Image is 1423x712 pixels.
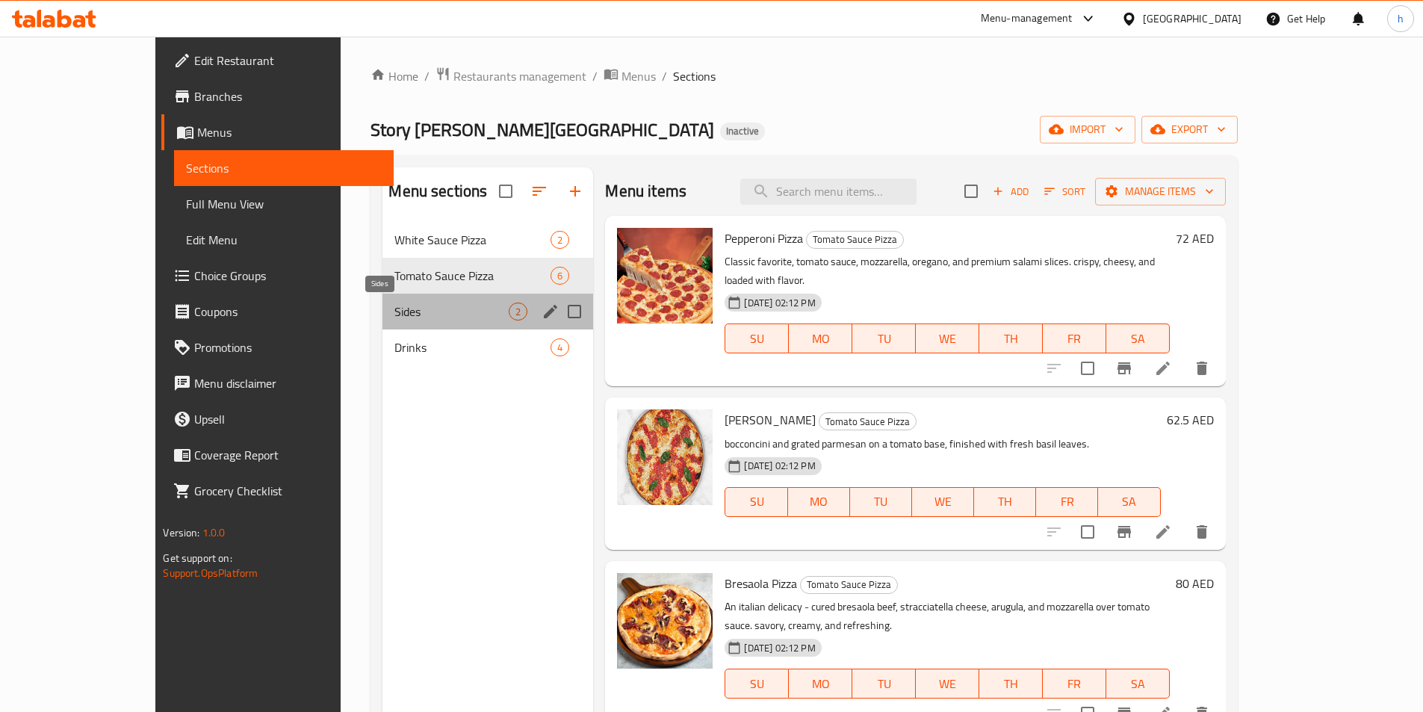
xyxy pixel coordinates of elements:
a: Sections [174,150,393,186]
span: WE [918,491,968,513]
span: SA [1104,491,1154,513]
span: Sort sections [521,173,557,209]
button: SU [725,487,787,517]
span: FR [1042,491,1092,513]
button: SU [725,324,789,353]
button: WE [916,669,979,699]
span: MO [795,673,846,695]
a: Promotions [161,329,393,365]
span: SA [1112,328,1164,350]
div: items [551,267,569,285]
button: FR [1043,324,1106,353]
h6: 80 AED [1176,573,1214,594]
button: delete [1184,514,1220,550]
div: [GEOGRAPHIC_DATA] [1143,10,1241,27]
button: MO [788,487,850,517]
span: Get support on: [163,548,232,568]
a: Coupons [161,294,393,329]
div: items [551,338,569,356]
img: Margherita Pizza [617,409,713,505]
a: Edit menu item [1154,359,1172,377]
button: MO [789,669,852,699]
button: MO [789,324,852,353]
span: Menus [197,123,381,141]
span: Coupons [194,303,381,321]
div: Tomato Sauce Pizza6 [382,258,593,294]
div: items [509,303,527,321]
button: WE [912,487,974,517]
span: Promotions [194,338,381,356]
span: 1.0.0 [202,523,226,542]
span: Pepperoni Pizza [725,227,803,250]
span: WE [922,673,973,695]
span: Coverage Report [194,446,381,464]
span: SU [731,328,783,350]
span: Choice Groups [194,267,381,285]
span: import [1052,120,1123,139]
span: Grocery Checklist [194,482,381,500]
span: Inactive [720,125,765,137]
a: Menus [161,114,393,150]
a: Restaurants management [435,66,586,86]
a: Coverage Report [161,437,393,473]
button: SA [1106,669,1170,699]
span: WE [922,328,973,350]
span: Add item [987,180,1035,203]
a: Grocery Checklist [161,473,393,509]
span: Story [PERSON_NAME][GEOGRAPHIC_DATA] [371,113,714,146]
button: SA [1098,487,1160,517]
span: export [1153,120,1226,139]
span: Sections [186,159,381,177]
span: Tomato Sauce Pizza [819,413,916,430]
div: White Sauce Pizza2 [382,222,593,258]
span: Sort [1044,183,1085,200]
span: [DATE] 02:12 PM [738,459,821,473]
span: Menus [621,67,656,85]
span: White Sauce Pizza [394,231,551,249]
span: TH [985,673,1037,695]
a: Menus [604,66,656,86]
div: Tomato Sauce Pizza [394,267,551,285]
span: Full Menu View [186,195,381,213]
span: TH [980,491,1030,513]
div: Drinks4 [382,329,593,365]
div: items [551,231,569,249]
nav: breadcrumb [371,66,1237,86]
p: bocconcini and grated parmesan on a tomato base, finished with fresh basil leaves. [725,435,1160,453]
span: TH [985,328,1037,350]
div: Inactive [720,123,765,140]
span: Select to update [1072,516,1103,548]
a: Full Menu View [174,186,393,222]
span: [DATE] 02:12 PM [738,296,821,310]
p: An italian delicacy - cured bresaola beef, stracciatella cheese, arugula, and mozzarella over tom... [725,598,1169,635]
h6: 62.5 AED [1167,409,1214,430]
button: TU [850,487,912,517]
span: TU [858,673,910,695]
span: Drinks [394,338,551,356]
button: SU [725,669,789,699]
h2: Menu sections [388,180,487,202]
span: Tomato Sauce Pizza [807,231,903,248]
span: Tomato Sauce Pizza [801,576,897,593]
span: Upsell [194,410,381,428]
span: Select to update [1072,353,1103,384]
span: Sections [673,67,716,85]
span: SU [731,673,783,695]
span: Manage items [1107,182,1214,201]
span: 2 [509,305,527,319]
button: delete [1184,350,1220,386]
a: Support.OpsPlatform [163,563,258,583]
span: Menu disclaimer [194,374,381,392]
button: SA [1106,324,1170,353]
li: / [592,67,598,85]
span: Version: [163,523,199,542]
button: Branch-specific-item [1106,514,1142,550]
a: Edit Menu [174,222,393,258]
span: Edit Restaurant [194,52,381,69]
nav: Menu sections [382,216,593,371]
div: Sides2edit [382,294,593,329]
li: / [424,67,430,85]
button: FR [1036,487,1098,517]
p: Classic favorite, tomato sauce, mozzarella, oregano, and premium salami slices. crispy, cheesy, a... [725,253,1169,290]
